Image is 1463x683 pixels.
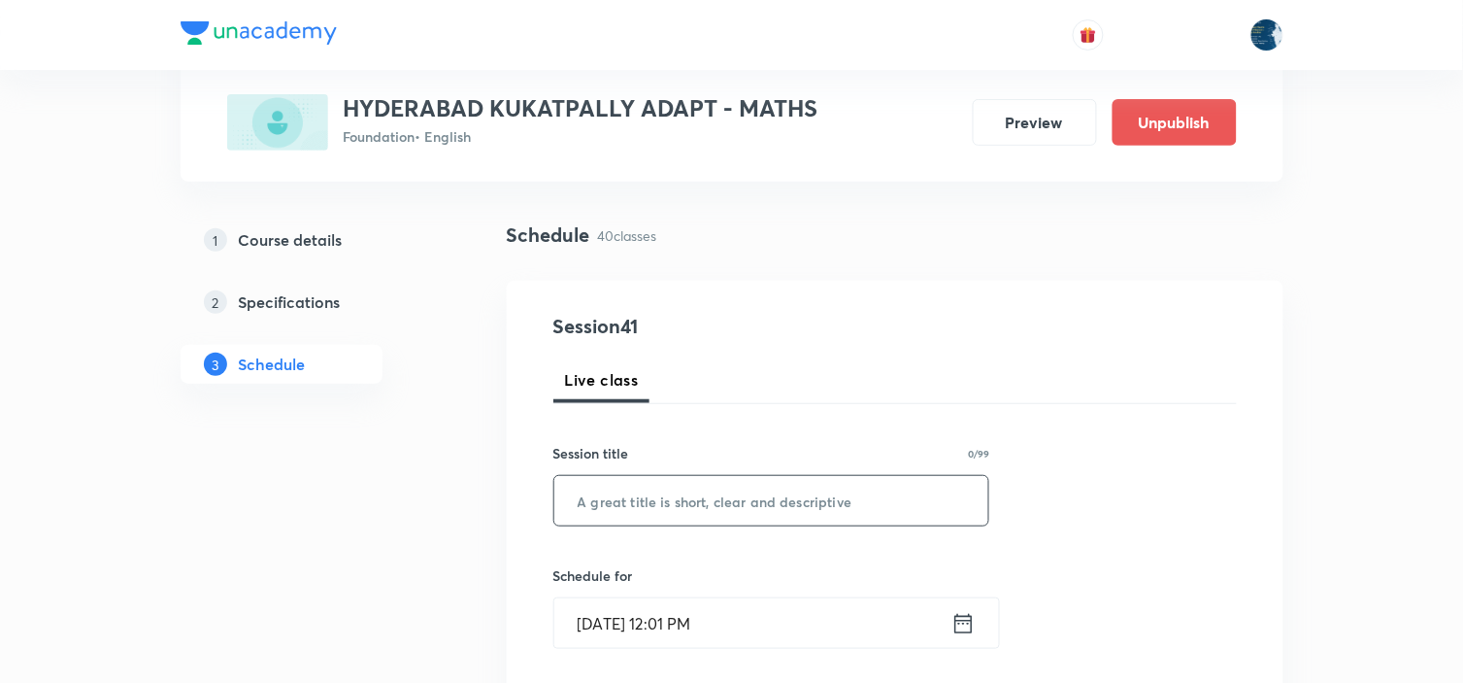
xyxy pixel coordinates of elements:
input: A great title is short, clear and descriptive [554,476,989,526]
h4: Session 41 [553,312,908,341]
span: Live class [565,368,639,392]
h5: Course details [239,228,343,252]
img: avatar [1080,26,1097,44]
h5: Specifications [239,290,341,314]
p: 3 [204,353,227,376]
h4: Schedule [507,221,590,250]
p: 1 [204,228,227,252]
button: avatar [1073,19,1104,51]
p: Foundation • English [344,126,818,147]
a: 2Specifications [181,283,445,322]
a: Company Logo [181,21,337,50]
a: 1Course details [181,221,445,259]
h6: Schedule for [553,565,990,586]
img: Company Logo [181,21,337,45]
p: 0/99 [968,449,989,459]
h3: HYDERABAD KUKATPALLY ADAPT - MATHS [344,94,818,122]
button: Unpublish [1113,99,1237,146]
p: 40 classes [598,225,657,246]
button: Preview [973,99,1097,146]
p: 2 [204,290,227,314]
h6: Session title [553,443,629,463]
img: E659C3B4-058B-4619-99D8-AC14B1C67C10_plus.png [227,94,328,151]
h5: Schedule [239,353,306,376]
img: Lokeshwar Chiluveru [1250,18,1283,51]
